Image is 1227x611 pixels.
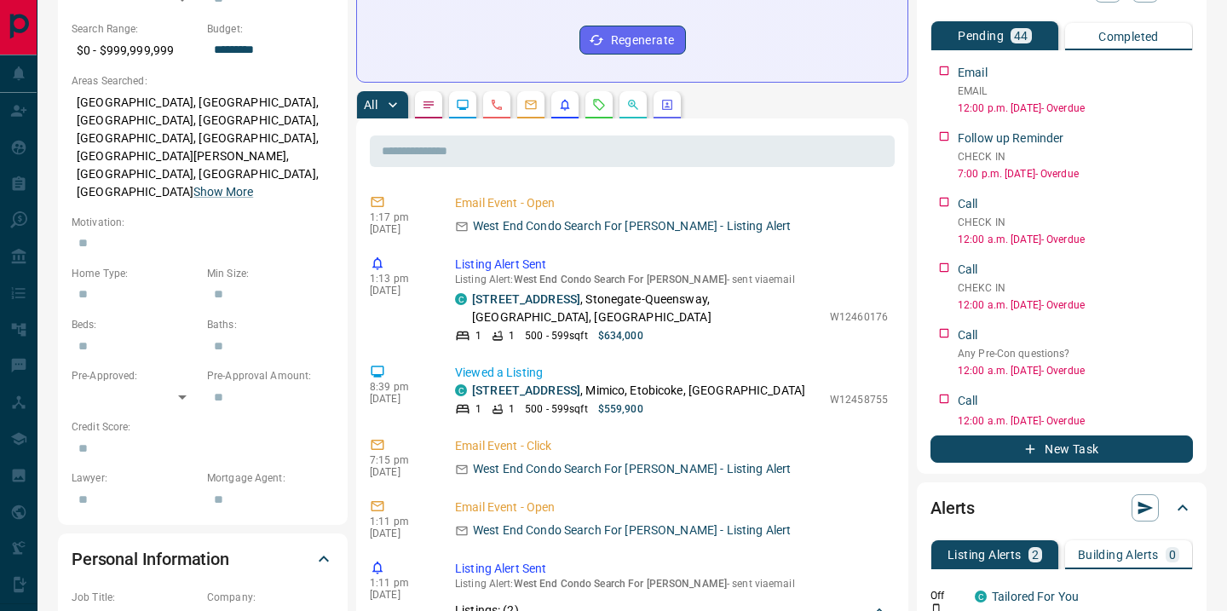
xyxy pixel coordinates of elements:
p: 1:13 pm [370,273,429,285]
p: 2 [1032,549,1039,561]
svg: Notes [422,98,435,112]
p: 1:17 pm [370,211,429,223]
p: All [364,99,377,111]
p: [DATE] [370,589,429,601]
p: Email Event - Open [455,194,888,212]
p: 1:11 pm [370,577,429,589]
p: $0 - $999,999,999 [72,37,199,65]
p: [DATE] [370,285,429,297]
button: New Task [930,435,1193,463]
p: CHECK IN [958,149,1193,164]
p: 44 [1014,30,1028,42]
p: Call [958,326,978,344]
div: Personal Information [72,539,334,579]
p: EMAIL [958,84,1193,99]
p: [DATE] [370,223,429,235]
p: Budget: [207,21,334,37]
button: Regenerate [579,26,686,55]
p: Email Event - Open [455,499,888,516]
p: W12458755 [830,392,888,407]
p: Home Type: [72,266,199,281]
p: Motivation: [72,215,334,230]
p: Listing Alert Sent [455,256,888,274]
p: CHECK IN [958,215,1193,230]
p: 1 [509,328,515,343]
p: , Stonegate-Queensway, [GEOGRAPHIC_DATA], [GEOGRAPHIC_DATA] [472,291,821,326]
p: Email [958,64,988,82]
p: 12:00 a.m. [DATE] - Overdue [958,232,1193,247]
p: 1:11 pm [370,516,429,527]
p: Completed [1098,31,1159,43]
span: West End Condo Search For [PERSON_NAME] [514,578,727,590]
p: 500 - 599 sqft [525,328,587,343]
div: condos.ca [975,591,987,602]
p: [DATE] [370,466,429,478]
span: West End Condo Search For [PERSON_NAME] [514,274,727,285]
p: W12460176 [830,309,888,325]
p: Listing Alert : - sent via email [455,578,888,590]
p: West End Condo Search For [PERSON_NAME] - Listing Alert [473,460,791,478]
svg: Lead Browsing Activity [456,98,469,112]
p: West End Condo Search For [PERSON_NAME] - Listing Alert [473,217,791,235]
svg: Listing Alerts [558,98,572,112]
p: Pre-Approved: [72,368,199,383]
p: Call [958,261,978,279]
a: Tailored For You [992,590,1079,603]
p: Lawyer: [72,470,199,486]
h2: Personal Information [72,545,229,573]
p: 12:00 a.m. [DATE] - Overdue [958,363,1193,378]
p: Pending [958,30,1004,42]
p: 8:39 pm [370,381,429,393]
p: [DATE] [370,393,429,405]
p: $634,000 [598,328,643,343]
p: Credit Score: [72,419,334,435]
p: Min Size: [207,266,334,281]
p: 1 [475,328,481,343]
p: Job Title: [72,590,199,605]
p: Call [958,195,978,213]
svg: Emails [524,98,538,112]
a: [STREET_ADDRESS] [472,383,580,397]
p: [DATE] [370,527,429,539]
p: Baths: [207,317,334,332]
p: Areas Searched: [72,73,334,89]
p: 1 [475,401,481,417]
button: Show More [193,183,253,201]
p: Mortgage Agent: [207,470,334,486]
p: Listing Alert : - sent via email [455,274,888,285]
p: 12:00 p.m. [DATE] - Overdue [958,101,1193,116]
svg: Requests [592,98,606,112]
h2: Alerts [930,494,975,522]
p: , Mimico, Etobicoke, [GEOGRAPHIC_DATA] [472,382,805,400]
p: CHEKC IN [958,280,1193,296]
p: Off [930,588,965,603]
p: Call [958,392,978,410]
p: Beds: [72,317,199,332]
p: West End Condo Search For [PERSON_NAME] - Listing Alert [473,522,791,539]
p: Pre-Approval Amount: [207,368,334,383]
div: condos.ca [455,384,467,396]
p: Company: [207,590,334,605]
p: 500 - 599 sqft [525,401,587,417]
a: [STREET_ADDRESS] [472,292,580,306]
p: Follow up Reminder [958,130,1063,147]
p: 1 [509,401,515,417]
div: Alerts [930,487,1193,528]
p: Any Pre-Con questions? [958,346,1193,361]
p: 12:00 a.m. [DATE] - Overdue [958,297,1193,313]
svg: Opportunities [626,98,640,112]
p: [GEOGRAPHIC_DATA], [GEOGRAPHIC_DATA], [GEOGRAPHIC_DATA], [GEOGRAPHIC_DATA], [GEOGRAPHIC_DATA], [G... [72,89,334,206]
p: 0 [1169,549,1176,561]
div: condos.ca [455,293,467,305]
p: Listing Alerts [948,549,1022,561]
p: $559,900 [598,401,643,417]
svg: Calls [490,98,504,112]
p: Search Range: [72,21,199,37]
p: Listing Alert Sent [455,560,888,578]
p: 7:00 p.m. [DATE] - Overdue [958,166,1193,182]
p: 7:15 pm [370,454,429,466]
p: 12:00 a.m. [DATE] - Overdue [958,413,1193,429]
p: Email Event - Click [455,437,888,455]
p: Viewed a Listing [455,364,888,382]
p: Building Alerts [1078,549,1159,561]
